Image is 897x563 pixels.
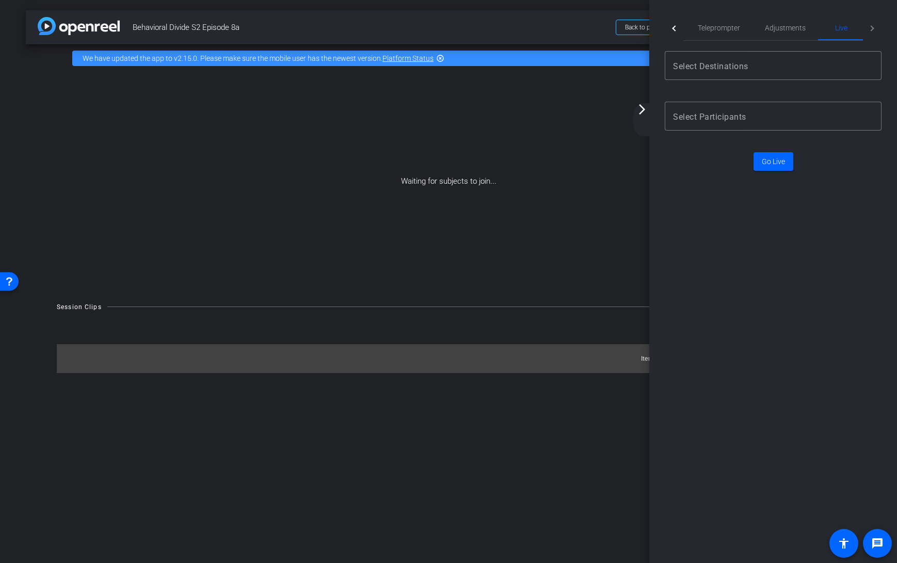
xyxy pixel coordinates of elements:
span: Behavioral Divide S2 Episode 8a [133,17,610,38]
span: Go Live [762,156,785,167]
div: Items per page: [641,353,687,364]
mat-chip-grid: Participant selection [673,110,873,122]
mat-icon: accessibility [838,537,850,550]
mat-label: Select Destinations [673,61,748,71]
input: Participant [673,110,869,122]
span: Teleprompter [698,24,740,31]
button: Go Live [754,152,793,171]
div: Waiting for subjects to join... [26,72,871,291]
span: Live [835,24,847,31]
mat-label: Select Participants [673,112,746,122]
input: Destination [673,59,869,72]
a: Platform Status [382,54,434,62]
img: app-logo [38,17,120,35]
mat-icon: arrow_forward_ios [636,103,648,116]
span: Back to project [625,24,666,31]
div: We have updated the app to v2.15.0. Please make sure the mobile user has the newest version. [72,51,825,66]
span: Adjustments [765,24,806,31]
div: Session Clips [57,302,102,312]
mat-icon: message [871,537,884,550]
button: Back to project [616,20,675,35]
mat-chip-grid: Destination selection [673,59,873,72]
mat-icon: highlight_off [436,54,444,62]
